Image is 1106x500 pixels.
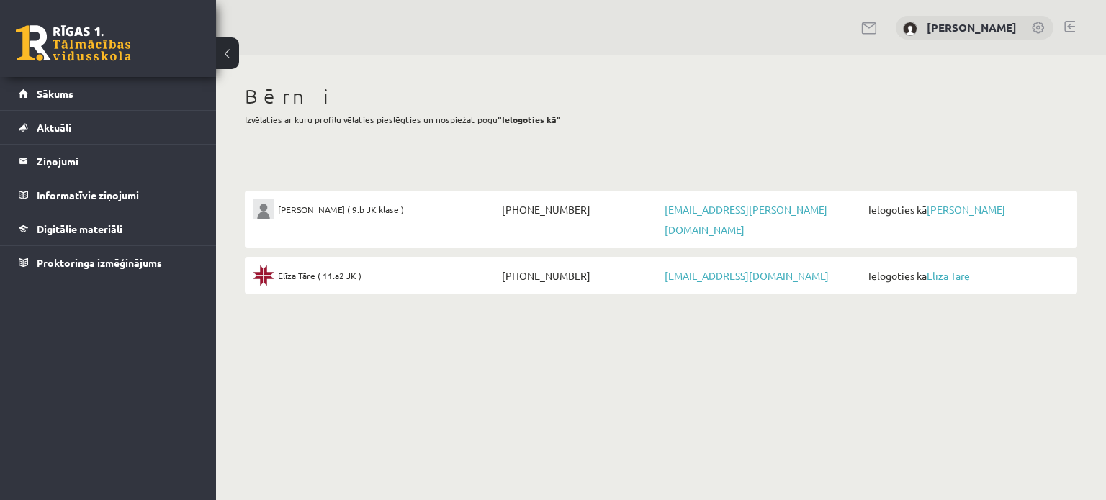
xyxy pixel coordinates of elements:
[865,199,1069,219] span: Ielogoties kā
[16,25,131,61] a: Rīgas 1. Tālmācības vidusskola
[253,265,274,286] img: Elīza Tāre
[37,87,73,100] span: Sākums
[37,145,198,178] legend: Ziņojumi
[19,178,198,212] a: Informatīvie ziņojumi
[19,77,198,110] a: Sākums
[498,199,661,219] span: [PHONE_NUMBER]
[865,265,1069,286] span: Ielogoties kā
[245,84,1077,109] h1: Bērni
[498,114,561,125] b: "Ielogoties kā"
[37,121,71,134] span: Aktuāli
[927,20,1017,35] a: [PERSON_NAME]
[37,256,162,269] span: Proktoringa izmēģinājums
[278,199,404,219] span: [PERSON_NAME] ( 9.b JK klase )
[665,269,829,282] a: [EMAIL_ADDRESS][DOMAIN_NAME]
[19,212,198,245] a: Digitālie materiāli
[498,265,661,286] span: [PHONE_NUMBER]
[278,265,361,286] span: Elīza Tāre ( 11.a2 JK )
[37,222,122,235] span: Digitālie materiāli
[19,246,198,279] a: Proktoringa izmēģinājums
[927,203,1005,216] a: [PERSON_NAME]
[665,203,827,236] a: [EMAIL_ADDRESS][PERSON_NAME][DOMAIN_NAME]
[903,22,917,36] img: Andris Tāre
[19,111,198,144] a: Aktuāli
[253,199,274,219] img: Jānis Tāre
[927,269,970,282] a: Elīza Tāre
[19,145,198,178] a: Ziņojumi
[245,113,1077,126] p: Izvēlaties ar kuru profilu vēlaties pieslēgties un nospiežat pogu
[37,178,198,212] legend: Informatīvie ziņojumi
